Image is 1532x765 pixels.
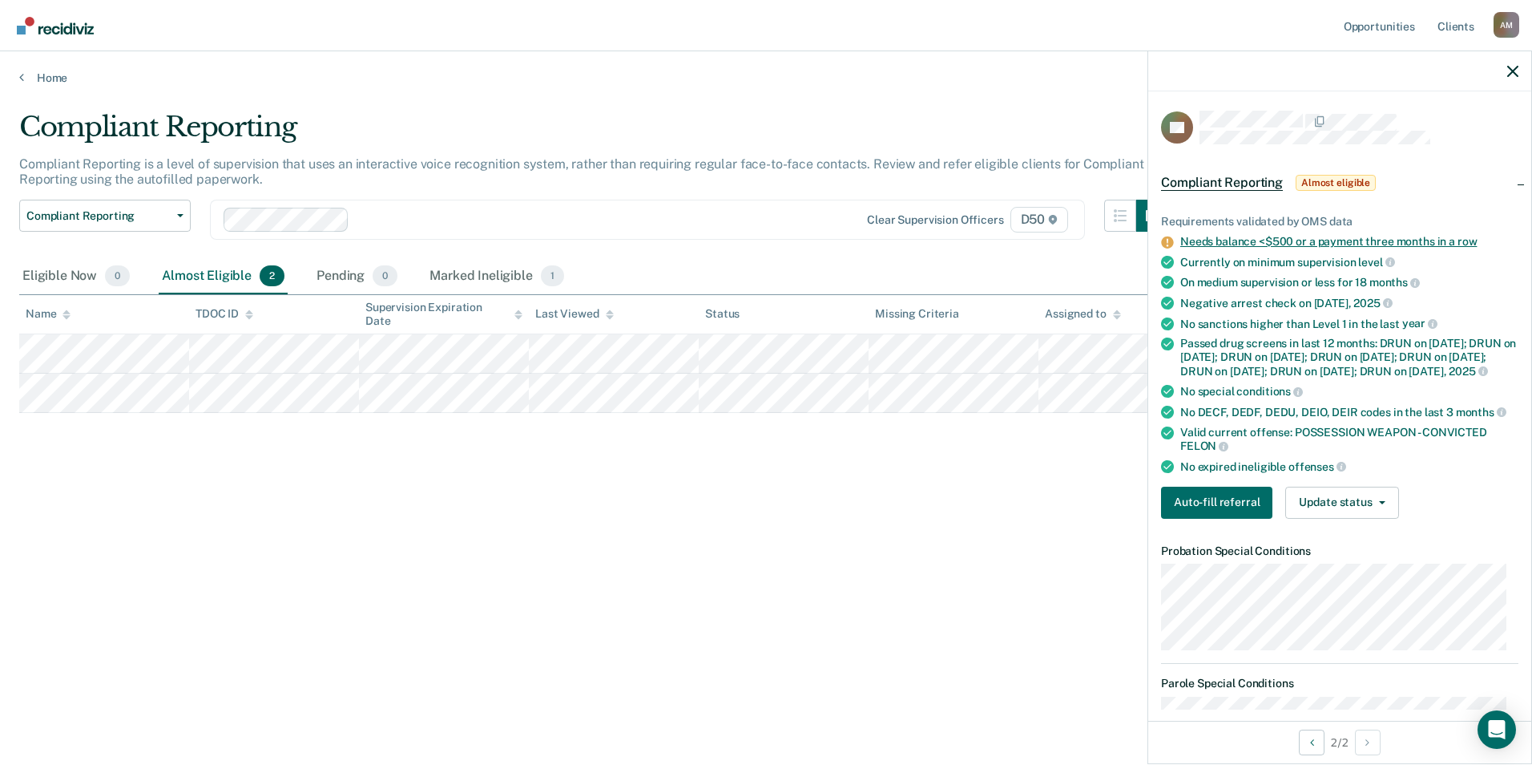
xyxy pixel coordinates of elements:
span: 0 [105,265,130,286]
button: Previous Opportunity [1299,730,1324,755]
span: 0 [373,265,397,286]
div: Status [705,307,740,321]
div: Compliant ReportingAlmost eligible [1148,157,1531,208]
a: Needs balance <$500 or a payment three months in a row [1180,235,1477,248]
div: Passed drug screens in last 12 months: DRUN on [DATE]; DRUN on [DATE]; DRUN on [DATE]; DRUN on [D... [1180,337,1518,378]
div: Compliant Reporting [19,111,1168,156]
div: Clear supervision officers [867,213,1003,227]
span: 1 [541,265,564,286]
span: months [1369,276,1420,289]
div: No expired ineligible [1180,459,1518,474]
div: No DECF, DEDF, DEDU, DEIO, DEIR codes in the last 3 [1180,405,1518,419]
span: level [1358,256,1394,269]
div: A M [1494,12,1519,38]
img: Recidiviz [17,17,94,34]
span: 2 [260,265,284,286]
span: FELON [1180,439,1228,452]
div: Requirements validated by OMS data [1161,215,1518,229]
div: No special [1180,384,1518,399]
div: No sanctions higher than Level 1 in the last [1180,317,1518,331]
div: Supervision Expiration Date [365,301,522,328]
div: Valid current offense: POSSESSION WEAPON - CONVICTED [1180,426,1518,453]
div: Eligible Now [19,259,133,294]
a: Navigate to form link [1161,487,1279,519]
button: Profile dropdown button [1494,12,1519,38]
span: D50 [1010,207,1068,233]
button: Next Opportunity [1355,730,1381,755]
div: Negative arrest check on [DATE], [1180,296,1518,310]
span: Compliant Reporting [1161,175,1283,191]
span: Almost eligible [1296,175,1376,191]
button: Auto-fill referral [1161,487,1272,519]
div: Marked Ineligible [426,259,567,294]
div: TDOC ID [196,307,253,321]
div: Currently on minimum supervision [1180,255,1518,269]
p: Compliant Reporting is a level of supervision that uses an interactive voice recognition system, ... [19,156,1143,187]
div: Open Intercom Messenger [1478,710,1516,749]
div: On medium supervision or less for 18 [1180,275,1518,289]
div: Almost Eligible [159,259,288,294]
dt: Parole Special Conditions [1161,677,1518,690]
div: Pending [313,259,401,294]
div: Assigned to [1045,307,1120,321]
button: Update status [1285,487,1398,519]
div: Name [26,307,71,321]
a: Home [19,71,1513,85]
span: 2025 [1353,297,1392,310]
span: 2025 [1449,365,1487,378]
div: Last Viewed [535,307,613,321]
div: Missing Criteria [875,307,959,321]
dt: Probation Special Conditions [1161,544,1518,558]
span: year [1402,317,1437,330]
span: conditions [1236,385,1302,398]
div: 2 / 2 [1148,721,1531,763]
span: offenses [1288,460,1346,473]
span: Compliant Reporting [26,209,171,223]
span: months [1456,406,1506,419]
